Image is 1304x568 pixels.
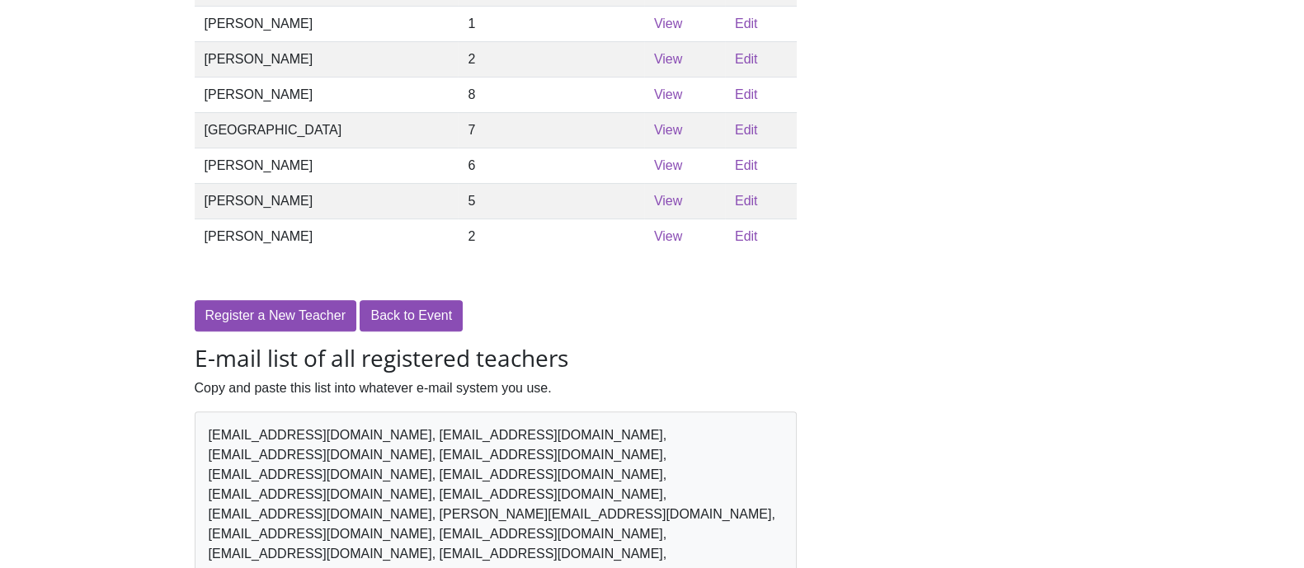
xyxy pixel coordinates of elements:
[458,112,643,148] td: 7
[654,16,682,31] a: View
[458,218,643,254] td: 2
[654,229,682,243] a: View
[458,41,643,77] td: 2
[735,87,758,101] a: Edit
[458,148,643,183] td: 6
[458,183,643,218] td: 5
[654,52,682,66] a: View
[195,218,459,254] td: [PERSON_NAME]
[654,158,682,172] a: View
[195,378,797,398] p: Copy and paste this list into whatever e-mail system you use.
[735,123,758,137] a: Edit
[195,41,459,77] td: [PERSON_NAME]
[195,77,459,112] td: [PERSON_NAME]
[195,345,797,373] h3: E-mail list of all registered teachers
[195,6,459,41] td: [PERSON_NAME]
[735,52,758,66] a: Edit
[735,158,758,172] a: Edit
[195,112,459,148] td: [GEOGRAPHIC_DATA]
[735,229,758,243] a: Edit
[735,16,758,31] a: Edit
[654,194,682,208] a: View
[195,148,459,183] td: [PERSON_NAME]
[654,87,682,101] a: View
[735,194,758,208] a: Edit
[458,77,643,112] td: 8
[654,123,682,137] a: View
[360,300,463,331] a: Back to Event
[195,183,459,218] td: [PERSON_NAME]
[458,6,643,41] td: 1
[195,300,356,331] a: Register a New Teacher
